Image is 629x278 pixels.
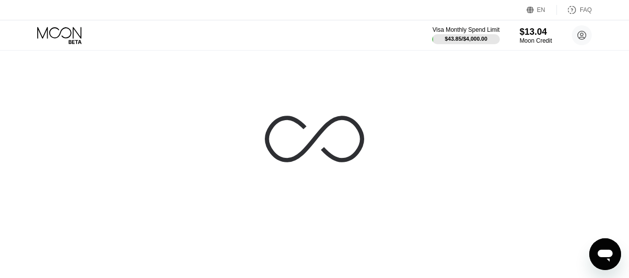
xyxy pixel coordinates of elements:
div: $13.04Moon Credit [520,27,552,44]
div: $43.85 / $4,000.00 [445,36,487,42]
div: Visa Monthly Spend Limit [432,26,499,33]
div: FAQ [557,5,592,15]
div: EN [527,5,557,15]
iframe: Button to launch messaging window [589,238,621,270]
div: FAQ [580,6,592,13]
div: Moon Credit [520,37,552,44]
div: Visa Monthly Spend Limit$43.85/$4,000.00 [432,26,499,44]
div: $13.04 [520,27,552,37]
div: EN [537,6,546,13]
